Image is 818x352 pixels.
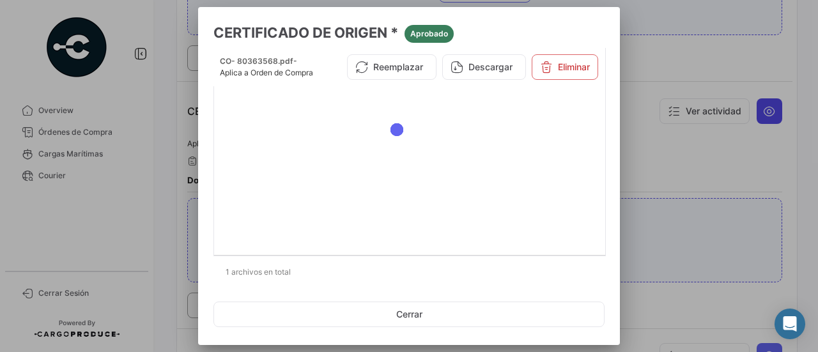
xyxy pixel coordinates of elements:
span: Aprobado [410,28,448,40]
button: Reemplazar [347,54,436,80]
button: Cerrar [213,302,605,327]
div: 1 archivos en total [213,256,605,288]
button: Descargar [442,54,526,80]
span: CO- 80363568.pdf [220,56,293,66]
h3: CERTIFICADO DE ORIGEN * [213,22,605,43]
button: Eliminar [532,54,598,80]
div: Abrir Intercom Messenger [775,309,805,339]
